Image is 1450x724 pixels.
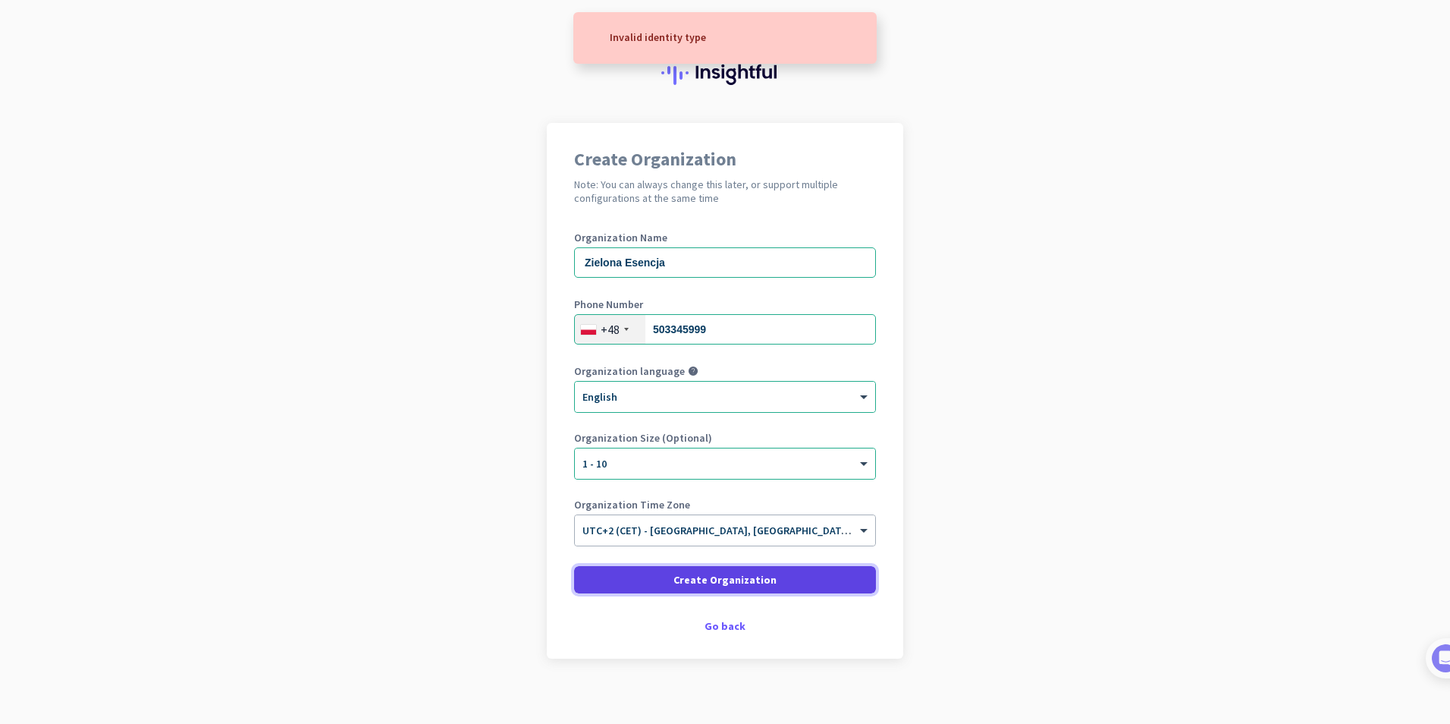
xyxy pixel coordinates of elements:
img: Insightful [661,61,789,85]
label: Organization Time Zone [574,499,876,510]
label: Organization Name [574,232,876,243]
div: Go back [574,621,876,631]
label: Phone Number [574,299,876,310]
h1: Create Organization [574,150,876,168]
div: +48 [601,322,620,337]
button: Create Organization [574,566,876,593]
span: Create Organization [673,572,777,587]
label: Organization Size (Optional) [574,433,876,443]
input: What is the name of your organization? [574,247,876,278]
i: help [688,366,698,376]
label: Organization language [574,366,685,376]
h2: Note: You can always change this later, or support multiple configurations at the same time [574,178,876,205]
p: Invalid identity type [610,29,706,44]
input: 12 345 67 89 [574,314,876,345]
